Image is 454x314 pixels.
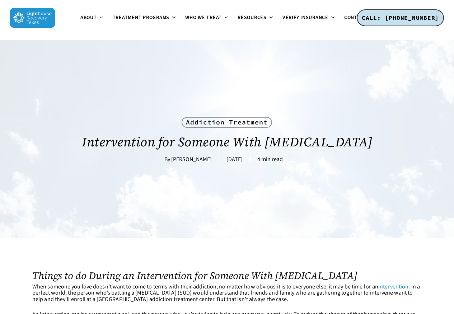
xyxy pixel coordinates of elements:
[344,14,366,21] span: Contact
[238,14,267,21] span: Resources
[10,8,55,28] img: Lighthouse Recovery Texas
[282,14,328,21] span: Verify Insurance
[182,117,272,128] a: Addiction Treatment
[76,15,108,21] a: About
[185,14,222,21] span: Who We Treat
[233,15,278,21] a: Resources
[113,14,170,21] span: Treatment Programs
[181,15,233,21] a: Who We Treat
[219,157,250,162] span: [DATE]
[250,157,290,162] span: 4 min read
[164,157,170,162] span: By
[171,155,212,163] a: [PERSON_NAME]
[32,128,422,156] h1: Intervention for Someone With [MEDICAL_DATA]
[32,284,422,311] p: When someone you love doesn’t want to come to terms with their addiction, no matter how obvious i...
[32,270,422,281] h2: Things to do During an Intervention for Someone With [MEDICAL_DATA]
[362,14,439,21] span: CALL: [PHONE_NUMBER]
[340,15,378,21] a: Contact
[357,9,444,27] a: CALL: [PHONE_NUMBER]
[278,15,340,21] a: Verify Insurance
[80,14,97,21] span: About
[378,283,408,291] a: intervention
[108,15,181,21] a: Treatment Programs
